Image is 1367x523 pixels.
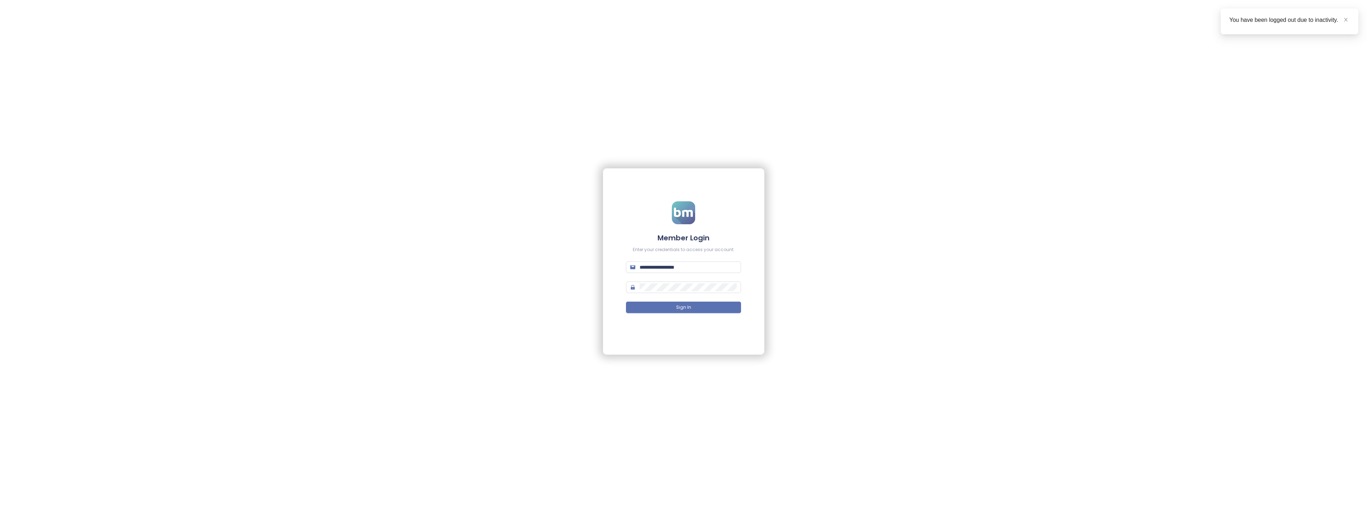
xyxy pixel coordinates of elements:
button: Sign In [626,302,741,313]
span: Sign In [676,304,691,311]
span: close [1343,17,1348,22]
img: logo [672,201,695,224]
h4: Member Login [626,233,741,243]
div: Enter your credentials to access your account. [626,246,741,253]
div: You have been logged out due to inactivity. [1229,16,1350,24]
span: mail [630,265,635,270]
span: lock [630,285,635,290]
